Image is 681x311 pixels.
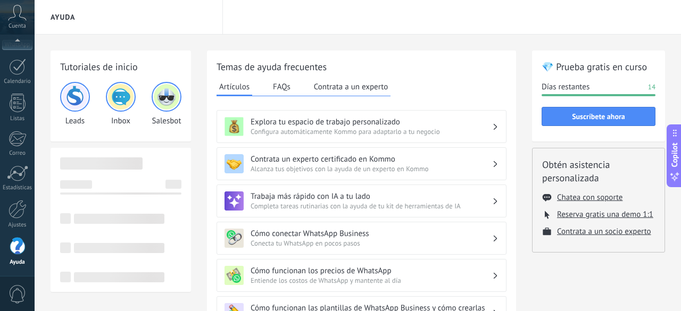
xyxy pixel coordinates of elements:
[251,164,492,173] span: Alcanza tus objetivos con la ayuda de un experto en Kommo
[217,79,252,96] button: Artículos
[251,229,492,239] h3: Cómo conectar WhatsApp Business
[251,154,492,164] h3: Contrata un experto certificado en Kommo
[669,142,680,167] span: Copilot
[557,192,622,203] button: Chatea con soporte
[60,60,181,73] h2: Tutoriales de inicio
[152,82,181,126] div: Salesbot
[251,117,492,127] h3: Explora tu espacio de trabajo personalizado
[251,239,492,248] span: Conecta tu WhatsApp en pocos pasos
[2,222,33,229] div: Ajustes
[557,226,651,237] button: Contrata a un socio experto
[2,150,33,157] div: Correo
[2,115,33,122] div: Listas
[2,78,33,85] div: Calendario
[648,82,655,93] span: 14
[9,23,26,30] span: Cuenta
[542,158,655,184] h2: Obtén asistencia personalizada
[106,82,136,126] div: Inbox
[2,184,33,191] div: Estadísticas
[542,60,655,73] h2: 💎 Prueba gratis en curso
[251,266,492,276] h3: Cómo funcionan los precios de WhatsApp
[572,113,625,120] span: Suscríbete ahora
[2,259,33,266] div: Ayuda
[270,79,293,95] button: FAQs
[251,276,492,285] span: Entiende los costos de WhatsApp y mantente al día
[311,79,391,95] button: Contrata a un experto
[251,191,492,201] h3: Trabaja más rápido con IA a tu lado
[60,82,90,126] div: Leads
[542,82,589,93] span: Días restantes
[557,209,653,220] button: Reserva gratis una demo 1:1
[251,127,492,136] span: Configura automáticamente Kommo para adaptarlo a tu negocio
[542,107,655,126] button: Suscríbete ahora
[251,201,492,211] span: Completa tareas rutinarias con la ayuda de tu kit de herramientas de IA
[217,60,506,73] h2: Temas de ayuda frecuentes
